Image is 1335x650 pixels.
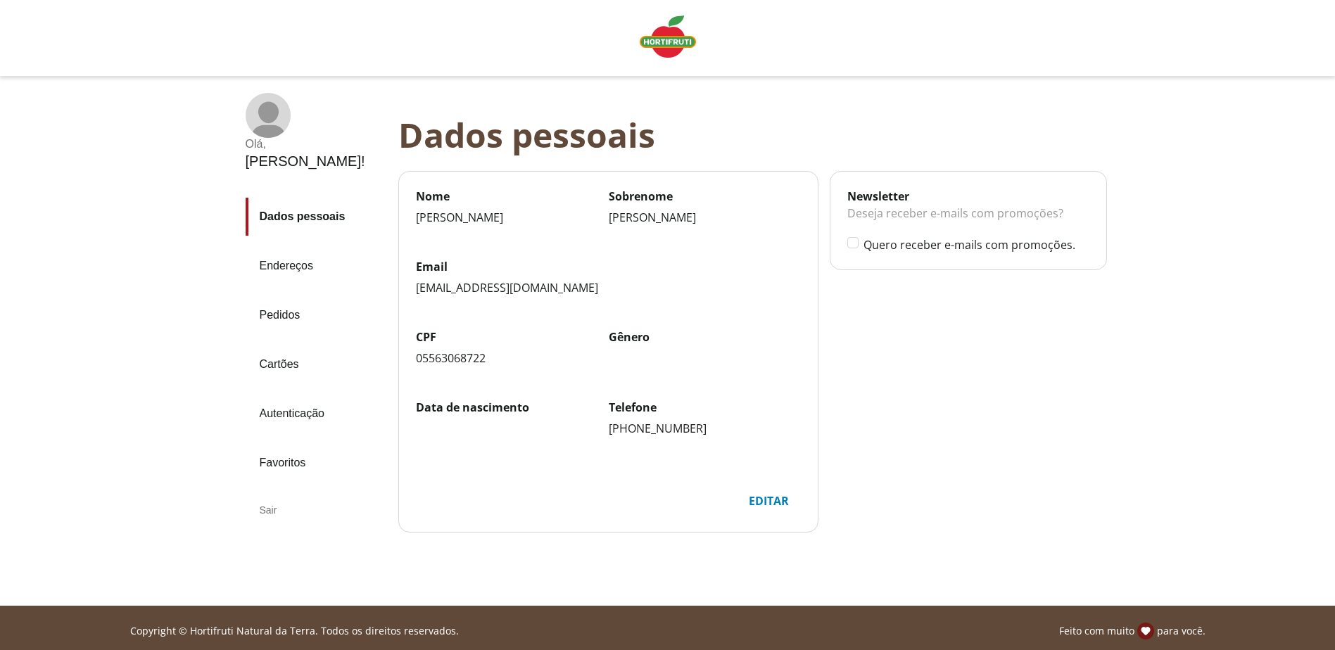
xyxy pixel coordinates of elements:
[609,400,802,415] label: Telefone
[246,296,387,334] a: Pedidos
[416,350,609,366] div: 05563068722
[416,280,802,295] div: [EMAIL_ADDRESS][DOMAIN_NAME]
[246,138,365,151] div: Olá ,
[609,189,802,204] label: Sobrenome
[246,247,387,285] a: Endereços
[416,400,609,415] label: Data de nascimento
[609,210,802,225] div: [PERSON_NAME]
[246,345,387,383] a: Cartões
[609,329,802,345] label: Gênero
[130,624,459,638] p: Copyright © Hortifruti Natural da Terra. Todos os direitos reservados.
[738,487,800,514] div: Editar
[398,115,1118,154] div: Dados pessoais
[847,204,1089,236] div: Deseja receber e-mails com promoções?
[1137,623,1154,639] img: amor
[634,10,702,66] a: Logo
[416,329,609,345] label: CPF
[640,15,696,58] img: Logo
[246,395,387,433] a: Autenticação
[609,421,802,436] div: [PHONE_NUMBER]
[416,189,609,204] label: Nome
[246,198,387,236] a: Dados pessoais
[246,153,365,170] div: [PERSON_NAME] !
[246,493,387,527] div: Sair
[416,259,802,274] label: Email
[416,210,609,225] div: [PERSON_NAME]
[737,487,801,515] button: Editar
[246,444,387,482] a: Favoritos
[1059,623,1206,639] p: Feito com muito para você.
[863,237,1089,253] label: Quero receber e-mails com promoções.
[6,623,1329,639] div: Linha de sessão
[847,189,1089,204] div: Newsletter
